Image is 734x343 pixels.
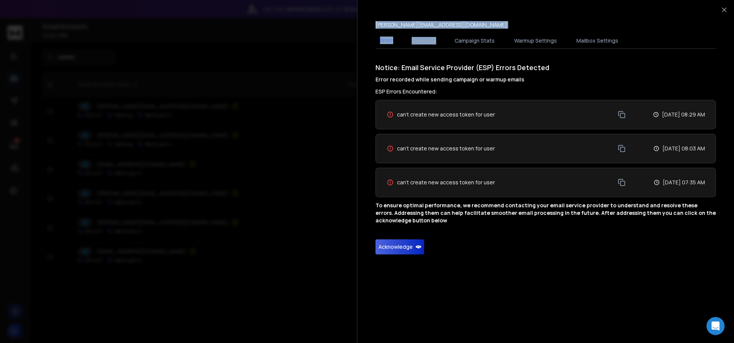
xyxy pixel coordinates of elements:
[375,21,507,29] p: [PERSON_NAME][EMAIL_ADDRESS][DOMAIN_NAME]
[662,111,705,118] p: [DATE] 08:29 AM
[375,76,716,83] h4: Error recorded while sending campaign or warmup emails
[510,32,561,49] button: Warmup Settings
[572,32,623,49] button: Mailbox Settings
[375,62,716,83] h1: Notice: Email Service Provider (ESP) Errors Detected
[375,88,716,95] h3: ESP Errors Encountered:
[397,145,495,152] span: can't create new access token for user
[663,179,705,186] p: [DATE] 07:35 AM
[375,32,397,49] button: Error
[662,145,705,152] p: [DATE] 08:03 AM
[375,239,424,254] button: Acknowledge
[450,32,499,49] button: Campaign Stats
[375,202,716,224] p: To ensure optimal performance, we recommend contacting your email service provider to understand ...
[706,317,725,335] div: Open Intercom Messenger
[407,32,440,49] button: Overview
[397,179,495,186] span: can't create new access token for user
[397,111,495,118] span: can't create new access token for user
